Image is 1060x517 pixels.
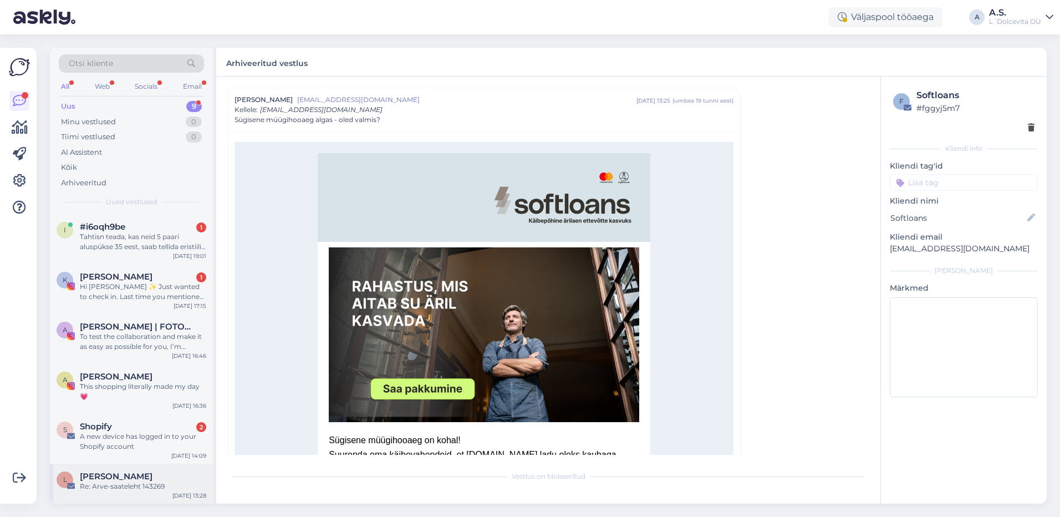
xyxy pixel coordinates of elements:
div: Kliendi info [890,144,1038,154]
img: Softloans [329,247,639,422]
a: A.S.L´Dolcevita OÜ [989,8,1053,26]
div: Socials [132,79,160,94]
div: 1 [196,222,206,232]
span: Vestlus on blokeeritud [512,472,585,481]
div: Arhiveeritud [61,178,106,189]
div: AI Assistent [61,147,102,158]
div: 0 [186,131,202,143]
span: Anneliis Voore | FOTOGRAAF✨MENTORLUS✨UGC [80,322,195,332]
span: #i6oqh9be [80,222,125,232]
div: Hi [PERSON_NAME] ✨ Just wanted to check in. Last time you mentioned you’d ask the team what kind ... [80,282,206,302]
div: [DATE] 14:09 [171,452,206,460]
span: i [64,226,66,234]
span: A [63,326,68,334]
div: ( umbes 19 tunni eest ) [672,97,733,105]
div: [DATE] 17:15 [174,302,206,310]
div: 2 [196,422,206,432]
div: Väljaspool tööaega [829,7,942,27]
span: Sügisene müügihooaeg algas - oled valmis? [235,115,380,125]
span: S [63,425,67,434]
span: [EMAIL_ADDRESS][DOMAIN_NAME] [260,105,383,114]
p: Kliendi nimi [890,195,1038,207]
div: Softloans [916,89,1034,102]
span: [PERSON_NAME] [235,95,293,105]
div: 9 [186,101,202,112]
span: Kellele : [235,105,258,114]
div: To test the collaboration and make it as easy as possible for you, I’m offering a barter deal for... [80,332,206,352]
span: Anita Sibul [80,372,152,382]
div: A.S. [989,8,1041,17]
span: K [63,276,68,284]
div: This shopping literally made my day 💗 [80,382,206,402]
p: Kliendi email [890,231,1038,243]
span: Uued vestlused [106,197,157,207]
div: 0 [186,116,202,128]
div: Re: Arve-saateleht 143269 [80,481,206,491]
div: Minu vestlused [61,116,116,128]
div: [PERSON_NAME] [890,266,1038,276]
div: All [59,79,72,94]
div: [DATE] 13:25 [636,97,670,105]
div: A new device has logged in to your Shopify account [80,432,206,452]
div: 1 [196,272,206,282]
input: Lisa nimi [890,212,1025,224]
span: Sügisene müügihooaeg on kohal! [329,435,461,445]
span: Otsi kliente [69,58,113,69]
input: Lisa tag [890,174,1038,191]
div: [DATE] 16:36 [172,402,206,410]
div: Tahtisn teada, kas neid 5 paari aluspükse 35 eest, saab tellida eristiili [PERSON_NAME], või kõik... [80,232,206,252]
label: Arhiveeritud vestlus [226,54,308,69]
span: f [899,97,904,105]
div: Email [181,79,204,94]
p: Kliendi tag'id [890,160,1038,172]
span: L [63,475,67,484]
div: [DATE] 16:46 [172,352,206,360]
img: Hubspot Header Light [329,159,639,236]
div: Web [93,79,112,94]
div: Kõik [61,162,77,173]
div: [DATE] 13:28 [172,491,206,500]
div: # fggyj5m7 [916,102,1034,114]
div: Tiimi vestlused [61,131,115,143]
span: Laura Kaljusaar [80,472,152,481]
div: Uus [61,101,75,112]
p: [EMAIL_ADDRESS][DOMAIN_NAME] [890,243,1038,255]
div: L´Dolcevita OÜ [989,17,1041,26]
div: [DATE] 19:01 [173,252,206,260]
span: Kátia Lemetti [80,272,152,282]
span: [EMAIL_ADDRESS][DOMAIN_NAME] [297,95,636,105]
div: A [969,9,985,25]
img: Askly Logo [9,57,30,78]
p: Märkmed [890,282,1038,294]
span: A [63,376,68,384]
span: Shopify [80,422,112,432]
span: Suurenda oma käibevahendeid, et [DOMAIN_NAME] ladu oleks kaubaga täidetud, piisav turunduseelarve... [329,450,616,474]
